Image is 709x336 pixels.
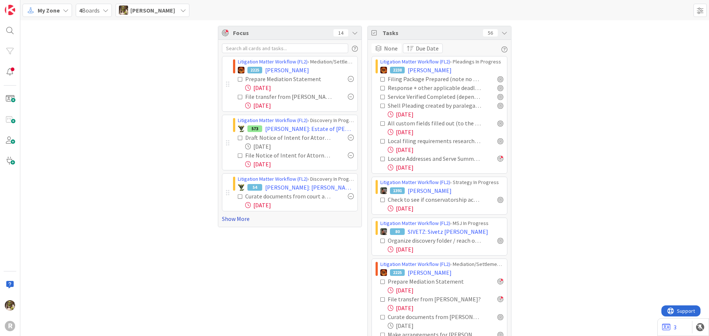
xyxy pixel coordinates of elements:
[388,154,481,163] div: Locate Addresses and Serve Summons
[380,260,503,268] div: › Mediation/Settlement Queue
[247,125,262,132] div: 573
[388,195,481,204] div: Check to see if conservatorship accounting has been filed (checked 7/30)
[247,184,262,191] div: 54
[247,67,262,73] div: 2225
[390,269,405,276] div: 2225
[38,6,60,15] span: My Zone
[388,110,503,119] div: [DATE]
[388,204,503,213] div: [DATE]
[388,75,481,83] div: Filing Package Prepared (note no of copies, cover sheet, etc.) + Filing Fee Noted
[380,261,450,267] a: Litigation Matter Workflow (FL2)
[380,220,450,226] a: Litigation Matter Workflow (FL2)
[130,6,175,15] span: [PERSON_NAME]
[5,300,15,311] img: DG
[79,7,82,14] b: 4
[388,321,503,330] div: [DATE]
[222,214,358,223] a: Show More
[380,269,387,276] img: TR
[403,44,443,53] button: Due Date
[233,28,328,37] span: Focus
[380,228,387,235] img: MW
[5,5,15,15] img: Visit kanbanzone.com
[388,286,503,295] div: [DATE]
[662,323,677,332] a: 3
[383,28,479,37] span: Tasks
[265,124,354,133] span: [PERSON_NAME]: Estate of [PERSON_NAME]
[380,67,387,73] img: TR
[388,136,481,145] div: Local filing requirements researched from County SLR + Noted in applicable places
[390,67,405,73] div: 2238
[380,58,503,66] div: › Pleadings In Progress
[16,1,34,10] span: Support
[388,236,481,245] div: Organize discovery folder / reach out to court reporter re transcripts
[388,295,481,304] div: File transfer from [PERSON_NAME]?
[483,29,498,37] div: 56
[390,187,405,194] div: 1391
[245,133,332,142] div: Draft Notice of Intent for Attorneys Fees
[265,183,354,192] span: [PERSON_NAME]: [PERSON_NAME] English
[408,268,452,277] span: [PERSON_NAME]
[384,44,398,53] span: None
[408,186,452,195] span: [PERSON_NAME]
[380,179,503,186] div: › Strategy In Progress
[388,245,503,254] div: [DATE]
[380,58,450,65] a: Litigation Matter Workflow (FL2)
[79,6,100,15] span: Boards
[245,83,354,92] div: [DATE]
[388,83,481,92] div: Response + other applicable deadlines calendared
[380,179,450,186] a: Litigation Matter Workflow (FL2)
[388,128,503,136] div: [DATE]
[388,101,481,110] div: Shell Pleading created by paralegal - In this instance, we have draft pleading from [PERSON_NAME].
[388,277,477,286] div: Prepare Mediation Statement
[245,151,332,160] div: File Notice of Intent for Attorneys Fees
[388,163,503,172] div: [DATE]
[380,219,503,227] div: › MSJ In Progress
[416,44,439,53] span: Due Date
[333,29,348,37] div: 14
[238,117,354,124] div: › Discovery In Progress
[245,92,332,101] div: File transfer from [PERSON_NAME]?
[238,125,244,132] img: NC
[238,58,354,66] div: › Mediation/Settlement Queue
[238,58,308,65] a: Litigation Matter Workflow (FL2)
[408,227,488,236] span: SIVETZ: Sivetz [PERSON_NAME]
[245,101,354,110] div: [DATE]
[245,75,332,83] div: Prepare Mediation Statement
[238,184,244,191] img: NC
[388,304,503,312] div: [DATE]
[119,6,128,15] img: DG
[238,67,244,73] img: TR
[390,228,405,235] div: 80
[245,142,354,151] div: [DATE]
[408,66,452,75] span: [PERSON_NAME]
[238,176,308,182] a: Litigation Matter Workflow (FL2)
[245,160,354,169] div: [DATE]
[238,117,308,124] a: Litigation Matter Workflow (FL2)
[388,312,481,321] div: Curate documents from [PERSON_NAME] into file
[245,192,332,201] div: Curate documents from court and send to client (see 8/15 email) - EXAMPLE
[222,44,348,53] input: Search all cards and tasks...
[388,119,481,128] div: All custom fields filled out (to the greatest extent possible)
[238,175,354,183] div: › Discovery In Progress
[245,201,354,209] div: [DATE]
[265,66,309,75] span: [PERSON_NAME]
[388,92,481,101] div: Service Verified Completed (depends on service method)
[388,145,503,154] div: [DATE]
[380,187,387,194] img: MW
[5,321,15,331] div: R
